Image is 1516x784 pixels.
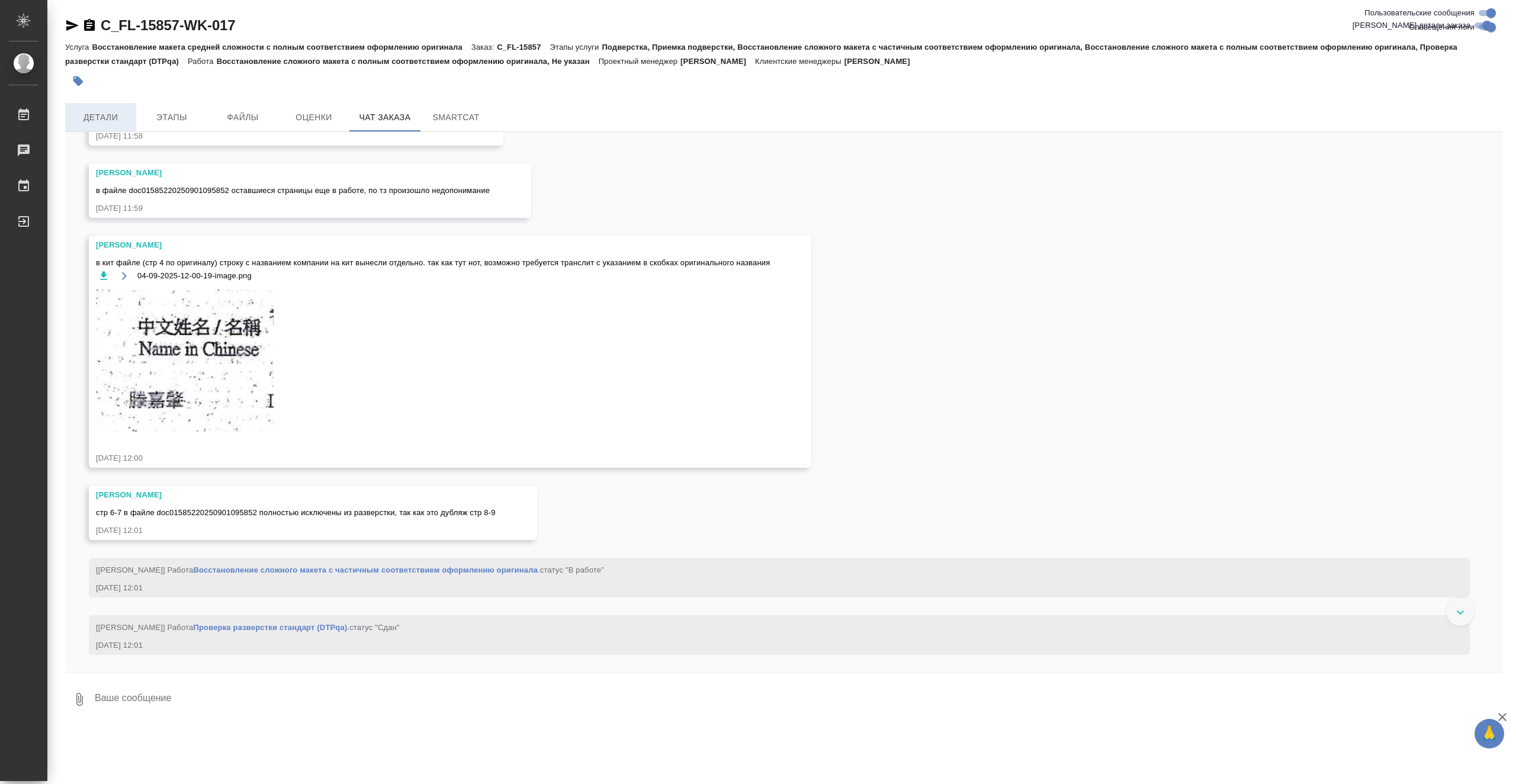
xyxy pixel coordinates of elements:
button: 🙏 [1475,719,1504,748]
a: C_FL-15857-WK-017 [101,17,235,33]
button: Скопировать ссылку [82,18,97,33]
div: [PERSON_NAME] [96,239,770,251]
div: [DATE] 11:59 [96,203,490,214]
p: Услуга [65,43,92,52]
p: Этапы услуги [550,43,602,52]
span: SmartCat [428,110,484,125]
a: Проверка разверстки стандарт (DTPqa) [193,623,347,632]
p: Проектный менеджер [599,57,680,66]
p: C_FL-15857 [497,43,550,52]
p: Работа [188,57,217,66]
p: [PERSON_NAME] [680,57,755,66]
div: [DATE] 12:01 [96,525,496,536]
img: 04-09-2025-12-00-19-image.png [96,290,274,432]
span: Этапы [143,110,200,125]
span: Чат заказа [356,110,413,125]
span: Оповещения-логи [1409,21,1475,33]
p: Восстановление макета средней сложности с полным соответствием оформлению оригинала [92,43,471,52]
span: стр 6-7 в файле doc01585220250901095852 полностью исключены из разверстки, так как это дубляж стр... [96,508,496,517]
span: в файле doc01585220250901095852 оставшиеся страницы еще в работе, по тз произошло недопонимание [96,186,490,195]
span: статус "Сдан" [349,623,400,632]
p: Заказ: [471,43,497,52]
span: Пользовательские сообщения [1364,7,1475,19]
button: Открыть на драйве [117,269,131,284]
div: [DATE] 12:00 [96,452,770,464]
span: в кит файле (стр 4 по оригиналу) строку с названием компании на кит вынесли отдельно. так как тут... [96,257,770,269]
span: 04-09-2025-12-00-19-image.png [137,270,252,282]
p: [PERSON_NAME] [844,57,919,66]
span: Оценки [285,110,342,125]
span: Файлы [214,110,271,125]
div: [DATE] 12:01 [96,640,1428,651]
button: Скопировать ссылку для ЯМессенджера [65,18,79,33]
span: 🙏 [1479,721,1499,746]
div: [PERSON_NAME] [96,489,496,501]
span: [PERSON_NAME] детали заказа [1353,20,1470,31]
span: [[PERSON_NAME]] Работа . [96,623,400,632]
p: Клиентские менеджеры [755,57,844,66]
button: Добавить тэг [65,68,91,94]
div: [PERSON_NAME] [96,167,490,179]
p: Восстановление сложного макета с полным соответствием оформлению оригинала, Не указан [217,57,599,66]
div: [DATE] 12:01 [96,582,1428,594]
span: Детали [72,110,129,125]
span: [[PERSON_NAME]] Работа . [96,565,604,574]
span: статус "В работе" [540,565,604,574]
a: Восстановление сложного макета с частичным соответствием оформлению оригинала [193,565,538,574]
div: [DATE] 11:58 [96,130,462,142]
p: Подверстка, Приемка подверстки, Восстановление сложного макета с частичным соответствием оформлен... [65,43,1457,66]
button: Скачать [96,269,111,284]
